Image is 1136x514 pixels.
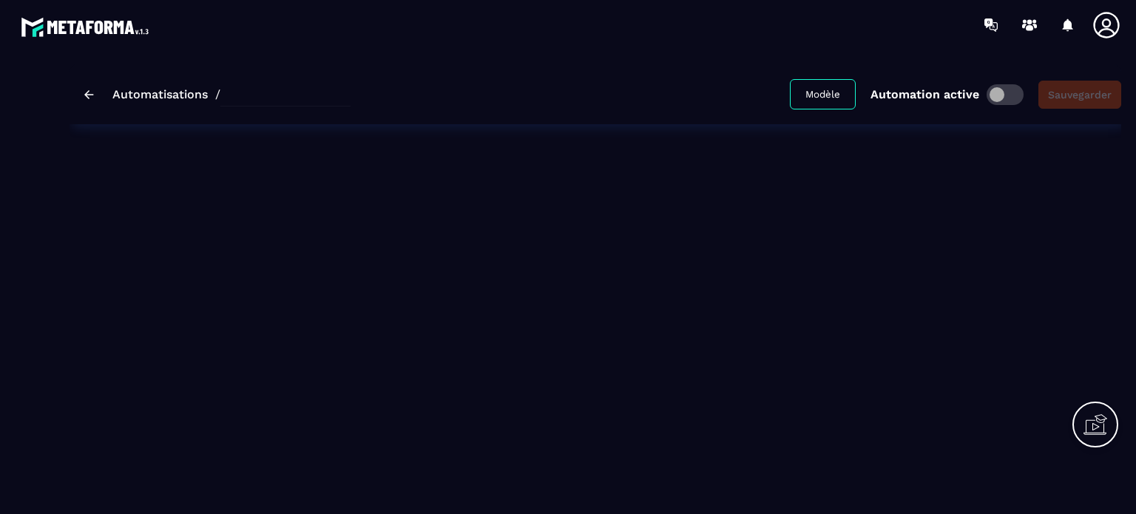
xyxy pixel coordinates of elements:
p: Automation active [870,87,979,101]
a: Automatisations [112,87,208,101]
img: logo [21,13,154,41]
img: arrow [84,90,94,99]
span: / [215,87,220,101]
button: Modèle [790,79,856,109]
